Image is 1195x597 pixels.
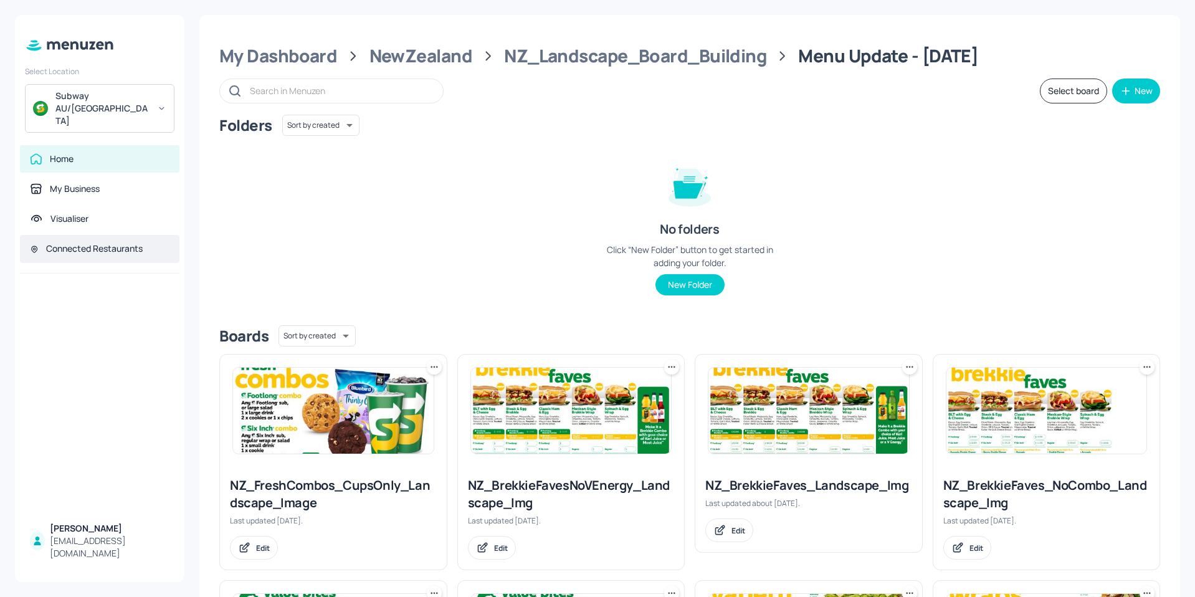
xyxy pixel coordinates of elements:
div: No folders [660,221,719,238]
img: 2025-08-28-1756422005047da4oear8e1b.jpeg [471,368,672,454]
div: Edit [494,543,508,553]
div: Menu Update - [DATE] [798,45,978,67]
div: Folders [219,115,272,135]
input: Search in Menuzen [250,82,431,100]
img: 2025-09-08-17572953194870h8ajsiwocte.jpeg [946,368,1147,454]
img: 2025-09-09-1757388801456jhu8lhibvxg.jpeg [233,368,434,454]
div: Boards [219,326,269,346]
div: Connected Restaurants [46,242,143,255]
div: Last updated [DATE]. [468,515,675,526]
div: Edit [969,543,983,553]
div: [EMAIL_ADDRESS][DOMAIN_NAME] [50,535,169,560]
div: NZ_FreshCombos_CupsOnly_Landscape_Image [230,477,437,512]
img: avatar [33,101,48,116]
div: NewZealand [369,45,472,67]
div: Select Location [25,66,174,77]
div: NZ_BrekkieFaves_Landscape_Img [705,477,912,494]
div: My Business [50,183,100,195]
div: Subway AU/[GEOGRAPHIC_DATA] [55,90,150,127]
div: NZ_BrekkieFaves_NoCombo_Landscape_Img [943,477,1150,512]
div: Sort by created [279,323,356,348]
div: Sort by created [282,113,359,138]
div: Last updated [DATE]. [230,515,437,526]
button: Select board [1040,79,1107,103]
div: Edit [731,525,745,536]
div: Last updated [DATE]. [943,515,1150,526]
div: My Dashboard [219,45,337,67]
div: Last updated about [DATE]. [705,498,912,509]
div: New [1135,87,1153,95]
div: Home [50,153,74,165]
div: Click “New Folder” button to get started in adding your folder. [596,243,783,269]
img: 2025-07-15-1752546609016rv5o7xcvjpf.jpeg [708,368,909,454]
div: Visualiser [50,213,88,225]
div: NZ_BrekkieFavesNoVEnergy_Landscape_Img [468,477,675,512]
button: New Folder [655,274,725,295]
img: folder-empty [659,153,721,216]
div: [PERSON_NAME] [50,522,169,535]
button: New [1112,79,1160,103]
div: NZ_Landscape_Board_Building [504,45,766,67]
div: Edit [256,543,270,553]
